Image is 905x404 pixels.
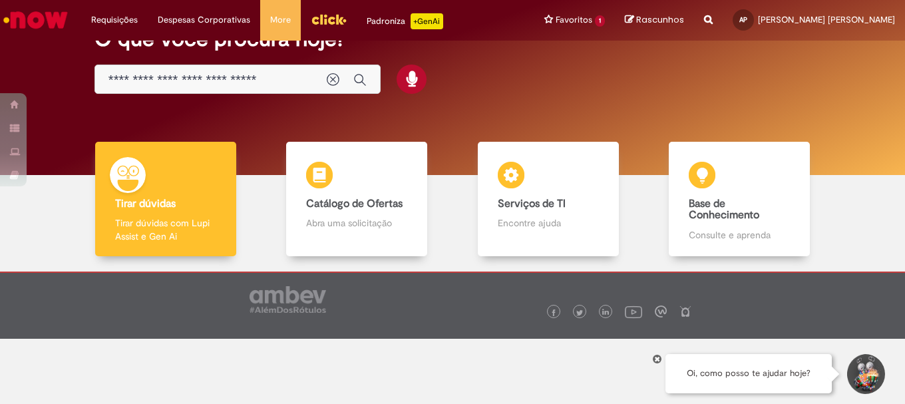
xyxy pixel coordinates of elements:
span: Rascunhos [636,13,684,26]
span: More [270,13,291,27]
img: logo_footer_ambev_rotulo_gray.png [250,286,326,313]
img: logo_footer_youtube.png [625,303,642,320]
p: Encontre ajuda [498,216,599,230]
span: AP [739,15,747,24]
span: Requisições [91,13,138,27]
b: Catálogo de Ofertas [306,197,403,210]
img: logo_footer_twitter.png [576,309,583,316]
img: logo_footer_linkedin.png [602,309,609,317]
img: click_logo_yellow_360x200.png [311,9,347,29]
b: Base de Conhecimento [689,197,759,222]
a: Rascunhos [625,14,684,27]
a: Base de Conhecimento Consulte e aprenda [644,142,836,257]
img: logo_footer_workplace.png [655,305,667,317]
img: logo_footer_naosei.png [679,305,691,317]
span: [PERSON_NAME] [PERSON_NAME] [758,14,895,25]
a: Catálogo de Ofertas Abra uma solicitação [262,142,453,257]
span: 1 [595,15,605,27]
div: Oi, como posso te ajudar hoje? [665,354,832,393]
img: logo_footer_facebook.png [550,309,557,316]
b: Serviços de TI [498,197,566,210]
span: Favoritos [556,13,592,27]
a: Tirar dúvidas Tirar dúvidas com Lupi Assist e Gen Ai [70,142,262,257]
span: Despesas Corporativas [158,13,250,27]
button: Iniciar Conversa de Suporte [845,354,885,394]
b: Tirar dúvidas [115,197,176,210]
p: +GenAi [411,13,443,29]
div: Padroniza [367,13,443,29]
img: ServiceNow [1,7,70,33]
p: Tirar dúvidas com Lupi Assist e Gen Ai [115,216,216,243]
p: Abra uma solicitação [306,216,407,230]
h2: O que você procura hoje? [94,27,811,51]
p: Consulte e aprenda [689,228,790,242]
a: Serviços de TI Encontre ajuda [452,142,644,257]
